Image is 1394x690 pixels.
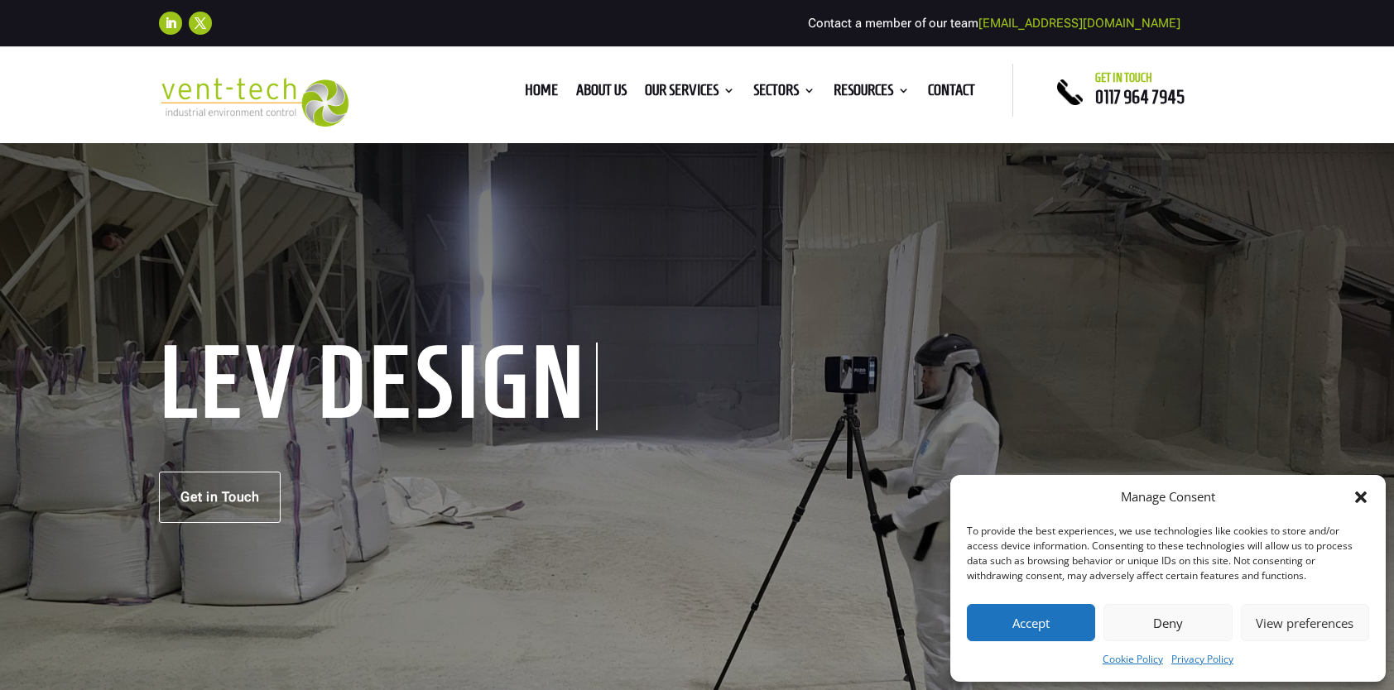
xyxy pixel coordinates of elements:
button: View preferences [1241,604,1369,641]
a: Sectors [753,84,815,103]
a: Get in Touch [159,472,281,523]
img: 2023-09-27T08_35_16.549ZVENT-TECH---Clear-background [159,78,348,127]
a: Contact [928,84,975,103]
button: Accept [967,604,1095,641]
a: Cookie Policy [1103,649,1163,669]
a: [EMAIL_ADDRESS][DOMAIN_NAME] [978,16,1180,31]
a: Resources [834,84,910,103]
a: 0117 964 7945 [1095,87,1185,107]
a: Home [525,84,558,103]
div: Manage Consent [1121,487,1215,507]
span: Get in touch [1095,71,1152,84]
span: Contact a member of our team [808,16,1180,31]
a: Privacy Policy [1171,649,1233,669]
a: Follow on LinkedIn [159,12,182,35]
div: Close dialog [1353,489,1369,506]
a: About us [576,84,627,103]
a: Follow on X [189,12,212,35]
div: To provide the best experiences, we use technologies like cookies to store and/or access device i... [967,524,1368,583]
h1: LEV Design [159,343,598,430]
button: Deny [1103,604,1232,641]
a: Our Services [645,84,735,103]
